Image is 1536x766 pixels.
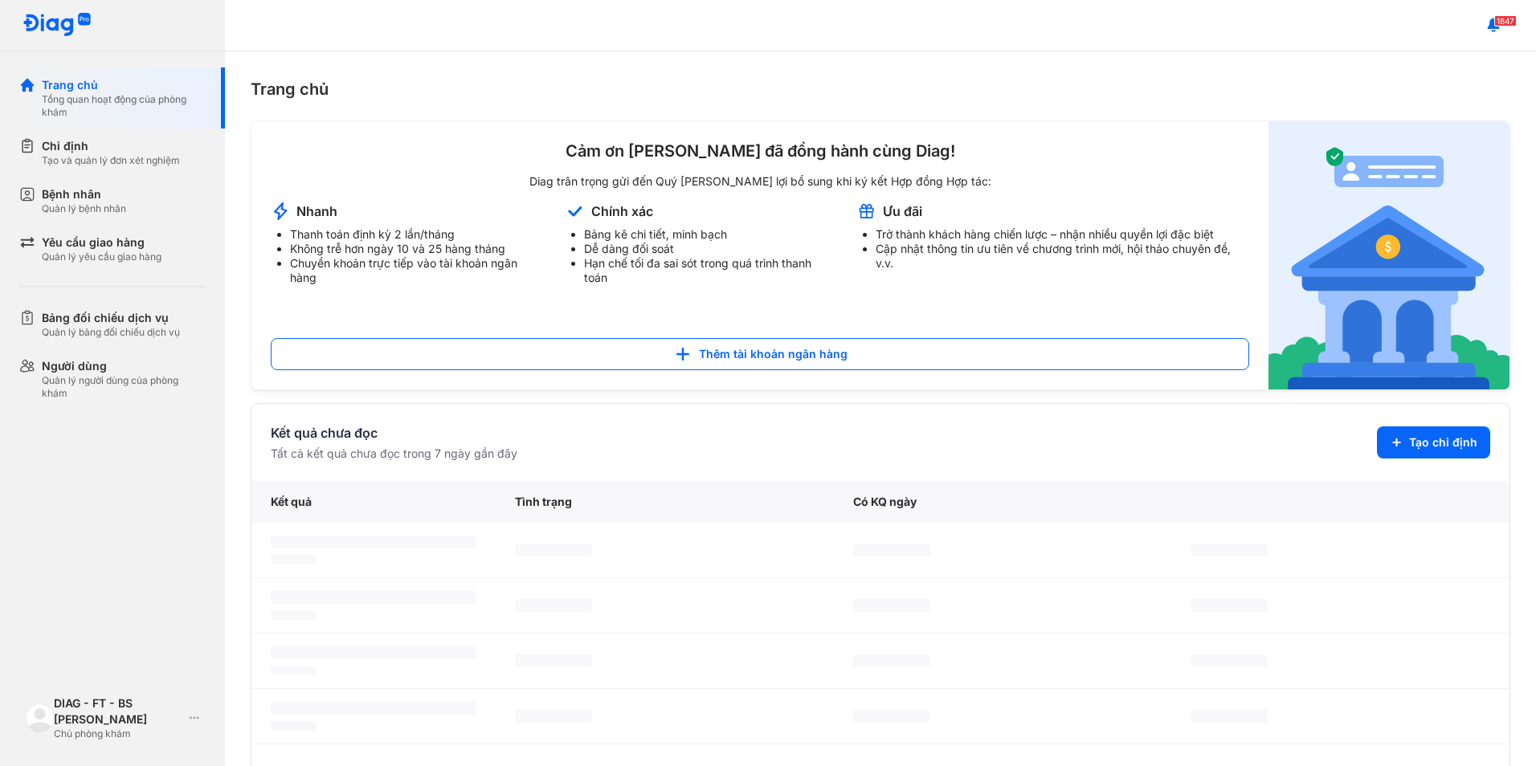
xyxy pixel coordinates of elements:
li: Không trễ hơn ngày 10 và 25 hàng tháng [290,242,545,256]
div: Người dùng [42,358,206,374]
li: Bảng kê chi tiết, minh bạch [584,227,836,242]
div: Yêu cầu giao hàng [42,234,161,251]
li: Trở thành khách hàng chiến lược – nhận nhiều quyền lợi đặc biệt [876,227,1249,242]
div: Chỉ định [42,138,180,154]
span: ‌ [515,544,592,556]
div: Cảm ơn [PERSON_NAME] đã đồng hành cùng Diag! [271,141,1249,161]
span: ‌ [1191,710,1268,723]
span: ‌ [271,610,316,620]
span: ‌ [515,710,592,723]
span: Tạo chỉ định [1409,434,1477,450]
div: Quản lý bệnh nhân [42,202,126,215]
div: Quản lý bảng đối chiếu dịch vụ [42,326,180,339]
div: Có KQ ngày [834,481,1172,523]
img: account-announcement [271,202,290,221]
img: logo [26,703,54,731]
li: Hạn chế tối đa sai sót trong quá trình thanh toán [584,256,836,285]
span: 1847 [1494,15,1517,26]
button: Tạo chỉ định [1377,426,1490,458]
div: Chính xác [591,202,653,220]
span: ‌ [853,599,930,612]
div: Tất cả kết quả chưa đọc trong 7 ngày gần đây [271,446,517,462]
div: Bệnh nhân [42,186,126,202]
span: ‌ [853,654,930,667]
span: ‌ [271,536,476,548]
span: ‌ [853,544,930,556]
img: account-announcement [1268,121,1509,389]
div: DIAG - FT - BS [PERSON_NAME] [54,695,183,727]
span: ‌ [1191,654,1268,667]
span: ‌ [271,591,476,604]
span: ‌ [271,721,316,731]
div: Trang chủ [251,77,1510,101]
div: Kết quả chưa đọc [271,423,517,442]
div: Diag trân trọng gửi đến Quý [PERSON_NAME] lợi bổ sung khi ký kết Hợp đồng Hợp tác: [271,174,1249,189]
div: Bảng đối chiếu dịch vụ [42,310,180,326]
img: account-announcement [856,202,876,221]
li: Chuyển khoản trực tiếp vào tài khoản ngân hàng [290,256,545,285]
li: Cập nhật thông tin ưu tiên về chương trình mới, hội thảo chuyên đề, v.v. [876,242,1249,271]
div: Quản lý người dùng của phòng khám [42,374,206,400]
span: ‌ [853,710,930,723]
span: ‌ [271,646,476,659]
span: ‌ [271,702,476,715]
div: Quản lý yêu cầu giao hàng [42,251,161,263]
span: ‌ [271,555,316,564]
div: Ưu đãi [883,202,922,220]
span: ‌ [1191,599,1268,612]
span: ‌ [271,666,316,675]
li: Dễ dàng đối soát [584,242,836,256]
div: Chủ phòng khám [54,727,183,740]
div: Kết quả [251,481,496,523]
li: Thanh toán định kỳ 2 lần/tháng [290,227,545,242]
div: Tổng quan hoạt động của phòng khám [42,93,206,119]
div: Tình trạng [496,481,834,523]
img: logo [22,13,92,38]
button: Thêm tài khoản ngân hàng [271,338,1249,370]
span: ‌ [1191,544,1268,556]
div: Tạo và quản lý đơn xét nghiệm [42,154,180,167]
span: ‌ [515,599,592,612]
div: Nhanh [296,202,337,220]
img: account-announcement [565,202,585,221]
div: Trang chủ [42,77,206,93]
span: ‌ [515,654,592,667]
